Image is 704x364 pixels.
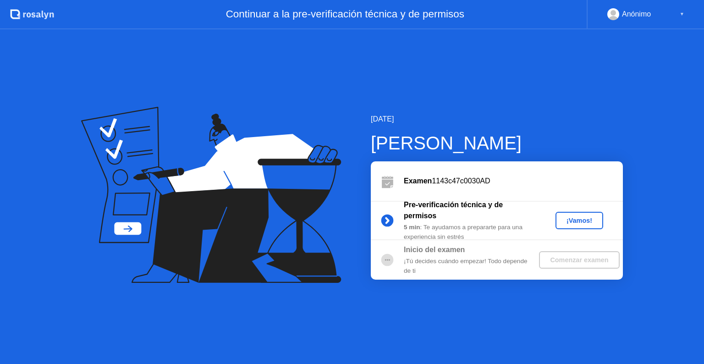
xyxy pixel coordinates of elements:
[404,201,503,220] b: Pre-verificación técnica y de permisos
[404,223,536,242] div: : Te ayudamos a prepararte para una experiencia sin estrés
[680,8,684,20] div: ▼
[555,212,603,229] button: ¡Vamos!
[404,176,623,187] div: 1143c47c0030AD
[539,251,619,269] button: Comenzar examen
[404,224,420,231] b: 5 min
[404,257,536,276] div: ¡Tú decides cuándo empezar! Todo depende de ti
[371,129,623,157] div: [PERSON_NAME]
[404,246,465,254] b: Inicio del examen
[371,114,623,125] div: [DATE]
[543,256,616,264] div: Comenzar examen
[559,217,599,224] div: ¡Vamos!
[622,8,651,20] div: Anónimo
[404,177,432,185] b: Examen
